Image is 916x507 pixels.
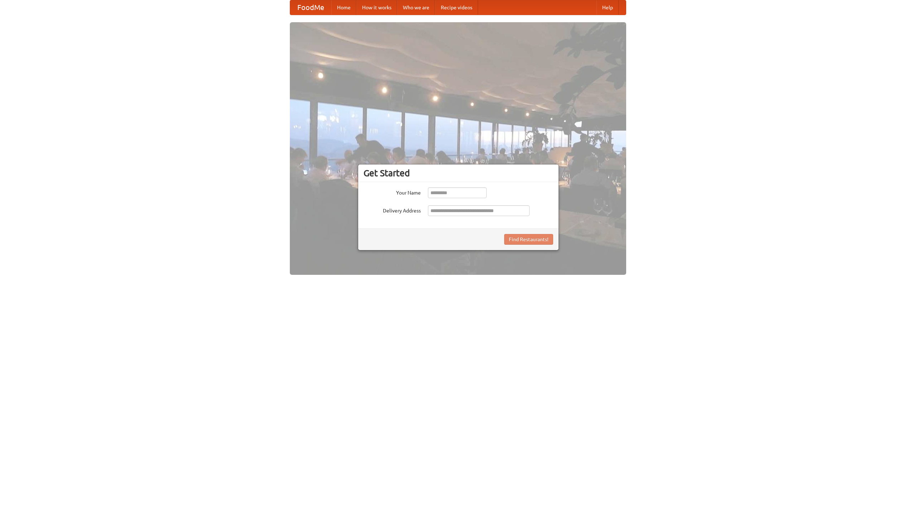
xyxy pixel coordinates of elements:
label: Your Name [364,187,421,196]
a: Home [331,0,356,15]
label: Delivery Address [364,205,421,214]
a: Help [596,0,619,15]
a: Who we are [397,0,435,15]
a: FoodMe [290,0,331,15]
a: Recipe videos [435,0,478,15]
a: How it works [356,0,397,15]
button: Find Restaurants! [504,234,553,245]
h3: Get Started [364,168,553,178]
